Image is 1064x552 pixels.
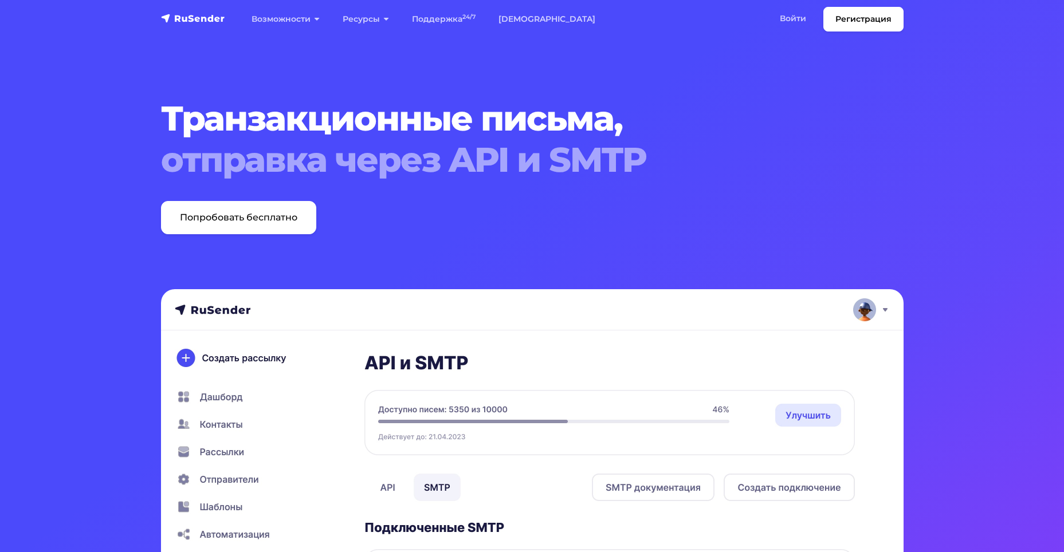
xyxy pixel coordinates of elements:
sup: 24/7 [462,13,476,21]
a: [DEMOGRAPHIC_DATA] [487,7,607,31]
img: RuSender [161,13,225,24]
a: Возможности [240,7,331,31]
span: отправка через API и SMTP [161,139,841,180]
a: Ресурсы [331,7,401,31]
a: Попробовать бесплатно [161,201,316,234]
h1: Транзакционные письма, [161,98,841,180]
a: Поддержка24/7 [401,7,487,31]
a: Войти [768,7,818,30]
a: Регистрация [823,7,904,31]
